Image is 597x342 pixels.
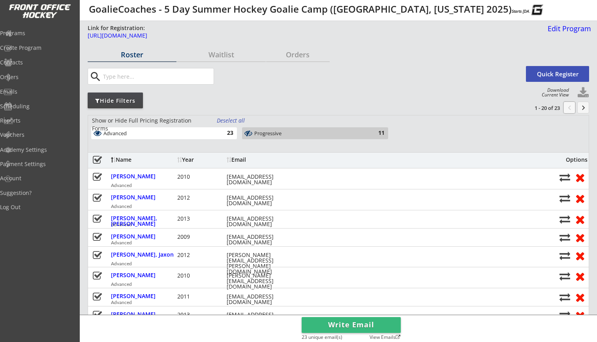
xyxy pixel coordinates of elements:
div: 2010 [177,174,225,180]
div: Advanced [111,240,555,245]
div: [EMAIL_ADDRESS][DOMAIN_NAME] [227,216,298,227]
div: Advanced [111,204,555,209]
div: [PERSON_NAME] [111,312,175,317]
div: 2013 [177,216,225,221]
button: Remove from roster (no refund) [573,231,587,244]
div: 2012 [177,195,225,200]
div: View Emails [365,335,400,340]
div: Advanced [111,261,555,266]
div: [PERSON_NAME], [PERSON_NAME] [111,215,175,227]
button: Remove from roster (no refund) [573,270,587,282]
div: Name [111,157,175,162]
div: 23 [218,129,233,137]
button: Move player [559,292,570,302]
div: Hide Filters [88,97,143,105]
a: Edit Program [544,25,591,39]
button: keyboard_arrow_right [577,102,589,113]
div: Show or Hide Full Pricing Registration Forms [92,117,208,132]
div: [PERSON_NAME], Jaxon [111,252,175,257]
button: Move player [559,172,570,183]
div: Advanced [103,130,216,138]
div: Orders [266,51,330,58]
button: Remove from roster (no refund) [573,213,587,225]
div: 11 [369,129,385,137]
div: [PERSON_NAME][EMAIL_ADDRESS][PERSON_NAME][DOMAIN_NAME] [227,252,298,274]
button: Quick Register [526,66,589,82]
button: chevron_left [563,102,575,113]
div: Waitlist [177,51,266,58]
div: Year [177,157,225,162]
div: 2013 [177,312,225,317]
div: [EMAIL_ADDRESS][DOMAIN_NAME] [227,174,298,185]
div: Advanced [111,222,555,227]
div: [EMAIL_ADDRESS][DOMAIN_NAME] [227,195,298,206]
div: Progressive [254,130,366,138]
div: [PERSON_NAME] [111,195,175,200]
button: Remove from roster (no refund) [573,192,587,204]
div: [EMAIL_ADDRESS][DOMAIN_NAME] [227,312,298,323]
div: [PERSON_NAME] [111,293,175,299]
div: Advanced [111,282,555,287]
a: [URL][DOMAIN_NAME] [88,33,486,43]
div: Deselect all [217,117,246,125]
button: Move player [559,193,570,204]
button: Move player [559,310,570,321]
div: Download Current View [538,88,569,97]
div: Email [227,157,298,162]
button: Move player [559,250,570,261]
button: Move player [559,214,570,225]
div: 2011 [177,294,225,299]
div: 23 unique email(s) [302,335,353,340]
div: 2012 [177,252,225,258]
div: [EMAIL_ADDRESS][DOMAIN_NAME] [227,294,298,305]
div: Advanced [111,183,555,188]
button: Move player [559,232,570,243]
div: [PERSON_NAME] [111,272,175,278]
div: Link for Registration: [88,24,146,32]
button: Move player [559,271,570,282]
div: 2009 [177,234,225,240]
div: 2010 [177,273,225,278]
input: Type here... [101,68,214,84]
button: Remove from roster (no refund) [573,249,587,262]
div: [PERSON_NAME] [111,234,175,239]
div: Advanced [111,300,555,305]
div: Options [559,157,588,162]
div: [EMAIL_ADDRESS][DOMAIN_NAME] [227,234,298,245]
button: Remove from roster (no refund) [573,171,587,183]
div: Edit Program [544,25,591,32]
button: search [89,70,102,83]
button: Write Email [302,317,401,333]
div: Roster [88,51,176,58]
div: Progressive [254,130,366,137]
div: [URL][DOMAIN_NAME] [88,33,486,38]
button: Remove from roster (no refund) [573,309,587,321]
div: [PERSON_NAME][EMAIL_ADDRESS][DOMAIN_NAME] [227,273,298,289]
button: Click to download full roster. Your browser settings may try to block it, check your security set... [577,87,589,99]
button: Remove from roster (no refund) [573,291,587,303]
div: 1 - 20 of 23 [519,104,560,111]
div: Advanced [103,130,216,137]
div: [PERSON_NAME] [111,174,175,179]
